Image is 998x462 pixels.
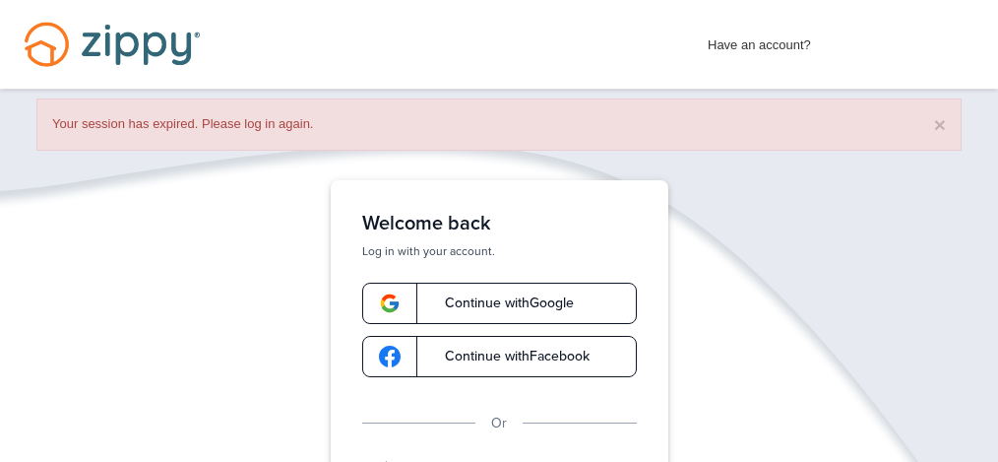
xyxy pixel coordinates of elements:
a: google-logoContinue withFacebook [362,336,637,377]
span: Continue with Facebook [425,350,590,363]
p: Log in with your account. [362,243,637,259]
h1: Welcome back [362,212,637,235]
div: Your session has expired. Please log in again. [36,99,962,151]
span: Continue with Google [425,297,574,310]
a: google-logoContinue withGoogle [362,283,637,324]
p: Or [491,413,507,434]
img: google-logo [379,346,401,367]
img: google-logo [379,293,401,314]
button: × [934,114,946,135]
span: Have an account? [708,25,811,56]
